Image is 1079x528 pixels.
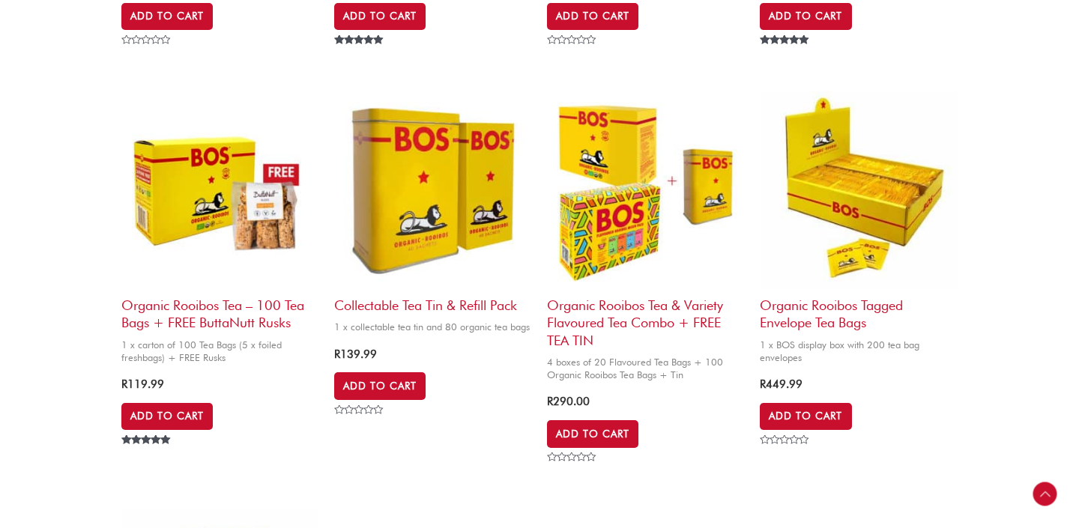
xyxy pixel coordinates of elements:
[547,3,638,30] a: Add to cart: “Organic Rooibos Tea - 60 Tea Bags”
[334,91,532,339] a: Collectable Tea Tin & Refill Pack1 x collectable tea tin and 80 organic tea bags
[334,91,532,289] img: Collectable Tea Tin & Refill Pack
[334,3,426,30] a: Add to cart: “Organic Rooibos Tea - 40 tea bags”
[760,289,958,332] h2: Organic Rooibos Tagged Envelope Tea Bags
[334,348,340,361] span: R
[760,403,851,430] a: Add to cart: “Organic Rooibos Tagged Envelope Tea Bags”
[760,377,766,391] span: R
[547,356,745,381] span: 4 boxes of 20 Flavoured Tea Bags + 100 Organic Rooibos Tea Bags + Tin
[547,289,745,349] h2: Organic Rooibos Tea & Variety Flavoured Tea combo + FREE TEA TIN
[334,372,426,399] a: Read more about “Collectable Tea Tin & Refill Pack”
[334,289,532,314] h2: Collectable Tea Tin & Refill Pack
[760,35,811,79] span: Rated out of 5
[547,395,590,408] bdi: 290.00
[334,35,386,79] span: Rated out of 5
[121,377,164,391] bdi: 119.99
[121,435,172,479] span: Rated out of 5
[121,91,319,368] a: Organic Rooibos Tea – 100 Tea Bags + FREE ButtaNutt Rusks1 x carton of 100 Tea Bags (5 x foiled f...
[121,339,319,364] span: 1 x carton of 100 Tea Bags (5 x foiled freshbags) + FREE Rusks
[121,377,127,391] span: R
[121,289,319,332] h2: Organic Rooibos Tea – 100 Tea Bags + FREE ButtaNutt Rusks
[121,3,213,30] a: Add to cart: “Organic Rooibos Tea - 20 Tea Bags”
[760,377,803,391] bdi: 449.99
[334,321,532,333] span: 1 x collectable tea tin and 80 organic tea bags
[547,91,745,386] a: Organic Rooibos Tea & Variety Flavoured Tea combo + FREE TEA TIN4 boxes of 20 Flavoured Tea Bags ...
[121,91,319,289] img: organic rooibos tea 100 tea bags
[334,348,377,361] bdi: 139.99
[760,91,958,289] img: Organic Rooibos Tagged Envelope Tea Bags
[547,91,745,289] img: organic rooibos tea & variety flavoured tea combo + free tea tin
[760,3,851,30] a: Add to cart: “Organic Rooibos Tea Tin + FREE ButtaNutt Rusks”
[760,339,958,364] span: 1 x BOS display box with 200 tea bag envelopes
[547,395,553,408] span: R
[121,403,213,430] a: Add to cart: “Organic Rooibos Tea - 100 Tea Bags + FREE ButtaNutt Rusks”
[760,91,958,368] a: Organic Rooibos Tagged Envelope Tea Bags1 x BOS display box with 200 tea bag envelopes
[547,420,638,447] a: Add to cart: “Organic Rooibos Tea & Variety Flavoured Tea combo + FREE TEA TIN”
